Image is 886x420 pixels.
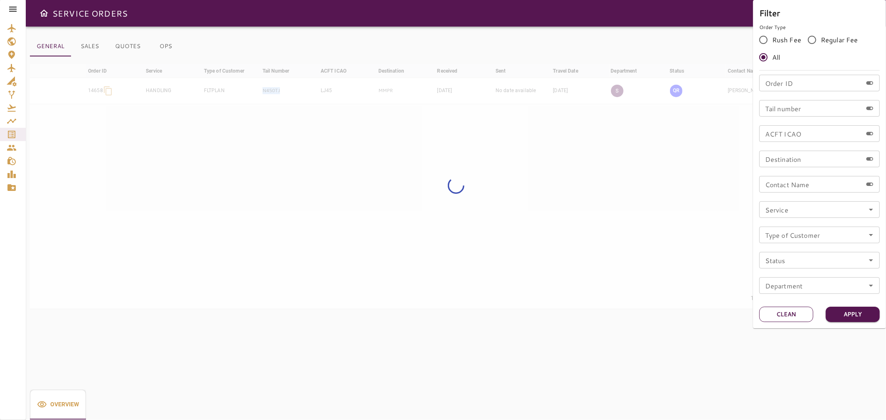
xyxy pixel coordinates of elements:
button: Open [865,280,877,291]
span: Rush Fee [772,35,801,45]
button: Open [865,229,877,241]
span: Regular Fee [821,35,858,45]
h6: Filter [759,6,880,20]
p: Order Type [759,24,880,31]
button: Open [865,204,877,215]
button: Open [865,254,877,266]
div: rushFeeOrder [759,31,880,66]
button: Apply [826,307,880,322]
button: Clean [759,307,813,322]
span: All [772,52,780,62]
